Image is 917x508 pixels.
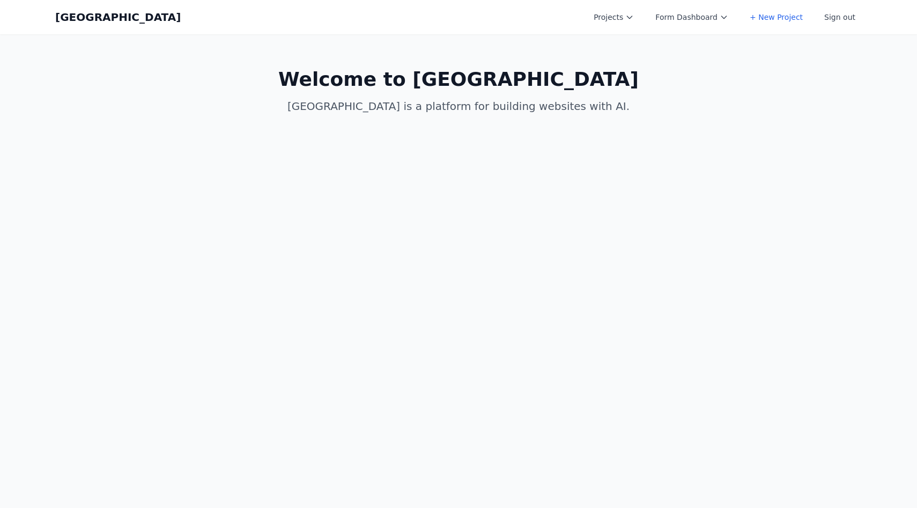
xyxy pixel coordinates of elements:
[253,69,664,90] h1: Welcome to [GEOGRAPHIC_DATA]
[55,10,181,25] a: [GEOGRAPHIC_DATA]
[587,8,640,27] button: Projects
[253,99,664,114] p: [GEOGRAPHIC_DATA] is a platform for building websites with AI.
[743,8,809,27] a: + New Project
[649,8,735,27] button: Form Dashboard
[818,8,862,27] button: Sign out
